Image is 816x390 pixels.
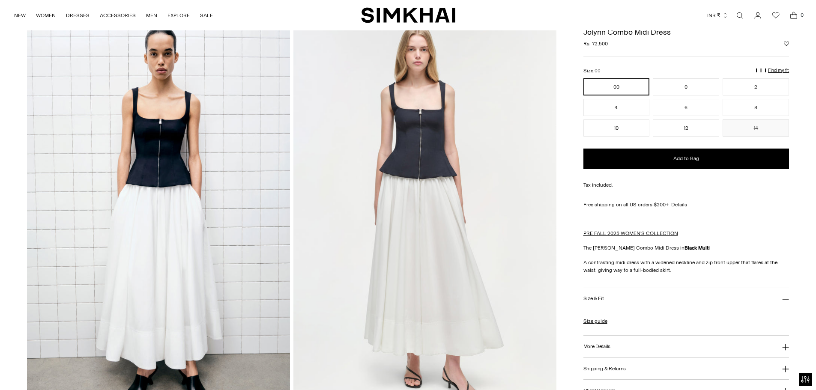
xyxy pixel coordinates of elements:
button: Add to Wishlist [784,41,789,46]
a: Size guide [583,317,607,325]
button: Add to Bag [583,149,789,169]
a: MEN [146,6,157,25]
button: 12 [653,119,719,137]
a: Open search modal [731,7,748,24]
a: WOMEN [36,6,56,25]
a: Go to the account page [749,7,766,24]
button: Shipping & Returns [583,358,789,380]
button: 0 [653,78,719,95]
div: Free shipping on all US orders $200+ [583,201,789,208]
span: Rs. 72,500 [583,40,608,48]
button: 4 [583,99,650,116]
div: Tax included. [583,181,789,189]
span: 00 [595,68,601,74]
a: NEW [14,6,26,25]
h3: More Details [583,344,610,349]
a: SIMKHAI [361,7,455,24]
button: 00 [583,78,650,95]
label: Size: [583,67,601,75]
button: More Details [583,336,789,357]
a: Open cart modal [785,7,802,24]
a: SALE [200,6,213,25]
h3: Shipping & Returns [583,366,626,372]
button: 2 [723,78,789,95]
p: A contrasting midi dress with a widened neckline and zip front upper that flares at the waist, gi... [583,259,789,274]
button: Size & Fit [583,288,789,310]
button: INR ₹ [707,6,728,25]
p: The [PERSON_NAME] Combo Midi Dress in [583,244,789,252]
a: PRE FALL 2025 WOMEN'S COLLECTION [583,230,678,236]
span: Add to Bag [673,155,699,162]
button: 14 [723,119,789,137]
h3: Size & Fit [583,296,604,301]
button: 6 [653,99,719,116]
h1: Jolynn Combo Midi Dress [583,28,789,36]
a: DRESSES [66,6,90,25]
a: Wishlist [767,7,784,24]
button: 8 [723,99,789,116]
strong: Black Multi [684,245,710,251]
a: ACCESSORIES [100,6,136,25]
a: Details [671,201,687,208]
span: 0 [798,11,806,19]
a: EXPLORE [167,6,190,25]
button: 10 [583,119,650,137]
